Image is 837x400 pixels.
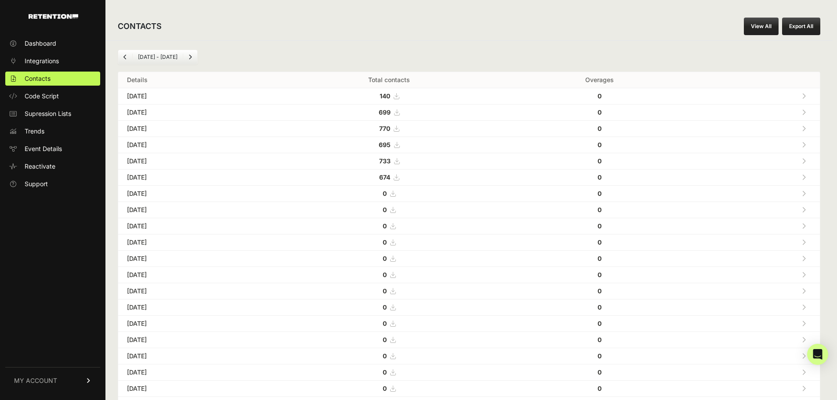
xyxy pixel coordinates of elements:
strong: 0 [598,190,601,197]
span: Support [25,180,48,188]
strong: 0 [598,320,601,327]
strong: 770 [379,125,390,132]
a: Supression Lists [5,107,100,121]
td: [DATE] [118,364,271,381]
td: [DATE] [118,299,271,316]
strong: 674 [379,173,390,181]
strong: 0 [598,271,601,278]
strong: 0 [598,92,601,100]
a: Support [5,177,100,191]
div: Open Intercom Messenger [807,344,828,365]
span: Reactivate [25,162,55,171]
strong: 0 [598,368,601,376]
strong: 0 [598,222,601,230]
strong: 0 [598,336,601,343]
strong: 0 [383,287,387,295]
a: Reactivate [5,159,100,173]
strong: 0 [598,141,601,148]
a: 770 [379,125,399,132]
td: [DATE] [118,218,271,234]
a: View All [744,18,779,35]
img: Retention.com [29,14,78,19]
strong: 0 [383,320,387,327]
td: [DATE] [118,251,271,267]
span: Code Script [25,92,59,101]
span: Contacts [25,74,51,83]
th: Details [118,72,271,88]
a: 140 [380,92,399,100]
strong: 0 [598,206,601,213]
td: [DATE] [118,267,271,283]
strong: 140 [380,92,390,100]
span: Integrations [25,57,59,65]
strong: 0 [383,368,387,376]
strong: 0 [598,352,601,360]
td: [DATE] [118,169,271,186]
a: Integrations [5,54,100,68]
td: [DATE] [118,202,271,218]
span: Event Details [25,144,62,153]
strong: 0 [383,303,387,311]
strong: 0 [383,271,387,278]
button: Export All [782,18,820,35]
a: Next [183,50,197,64]
td: [DATE] [118,348,271,364]
strong: 0 [598,125,601,132]
strong: 0 [598,238,601,246]
strong: 0 [383,206,387,213]
strong: 0 [598,173,601,181]
th: Overages [507,72,692,88]
td: [DATE] [118,137,271,153]
span: MY ACCOUNT [14,376,57,385]
a: 674 [379,173,399,181]
strong: 699 [379,108,391,116]
td: [DATE] [118,105,271,121]
a: MY ACCOUNT [5,367,100,394]
td: [DATE] [118,316,271,332]
strong: 0 [383,385,387,392]
strong: 0 [598,287,601,295]
strong: 0 [383,238,387,246]
span: Trends [25,127,44,136]
th: Total contacts [271,72,507,88]
td: [DATE] [118,88,271,105]
strong: 0 [383,352,387,360]
strong: 733 [379,157,391,165]
strong: 0 [598,157,601,165]
li: [DATE] - [DATE] [132,54,183,61]
a: Contacts [5,72,100,86]
td: [DATE] [118,186,271,202]
strong: 0 [598,303,601,311]
a: Trends [5,124,100,138]
a: 733 [379,157,399,165]
span: Dashboard [25,39,56,48]
a: Previous [118,50,132,64]
td: [DATE] [118,381,271,397]
td: [DATE] [118,234,271,251]
strong: 0 [383,336,387,343]
td: [DATE] [118,332,271,348]
a: Code Script [5,89,100,103]
strong: 0 [383,190,387,197]
a: Event Details [5,142,100,156]
a: 699 [379,108,399,116]
strong: 0 [598,255,601,262]
h2: CONTACTS [118,20,162,32]
a: Dashboard [5,36,100,50]
strong: 0 [383,222,387,230]
strong: 0 [598,108,601,116]
span: Supression Lists [25,109,71,118]
strong: 0 [598,385,601,392]
a: 695 [379,141,399,148]
strong: 0 [383,255,387,262]
td: [DATE] [118,153,271,169]
td: [DATE] [118,283,271,299]
strong: 695 [379,141,391,148]
td: [DATE] [118,121,271,137]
